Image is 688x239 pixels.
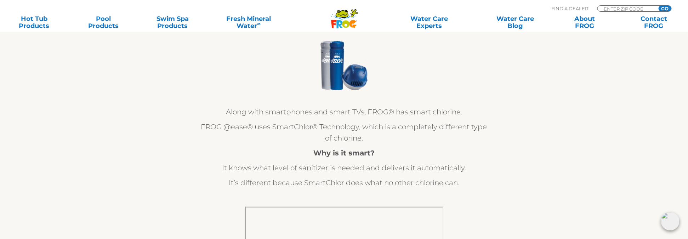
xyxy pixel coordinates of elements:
[76,15,130,29] a: PoolProducts
[199,106,489,118] p: Along with smartphones and smart TVs, FROG® has smart chlorine.
[558,15,612,29] a: AboutFROG
[199,177,489,188] p: It’s different because SmartChlor does what no other chlorine can.
[146,15,199,29] a: Swim SpaProducts
[199,162,489,173] p: It knows what level of sanitizer is needed and delivers it automatically.
[659,6,671,11] input: GO
[385,15,473,29] a: Water CareExperts
[7,15,61,29] a: Hot TubProducts
[551,5,588,12] p: Find A Dealer
[318,39,371,92] img: @ease & Inline
[313,149,375,157] strong: Why is it smart?
[488,15,542,29] a: Water CareBlog
[661,212,680,231] img: openIcon
[603,6,651,12] input: Zip Code Form
[215,15,282,29] a: Fresh MineralWater∞
[627,15,681,29] a: ContactFROG
[199,121,489,144] p: FROG @ease® uses SmartChlor® Technology, which is a completely different type of chlorine.
[257,21,261,27] sup: ∞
